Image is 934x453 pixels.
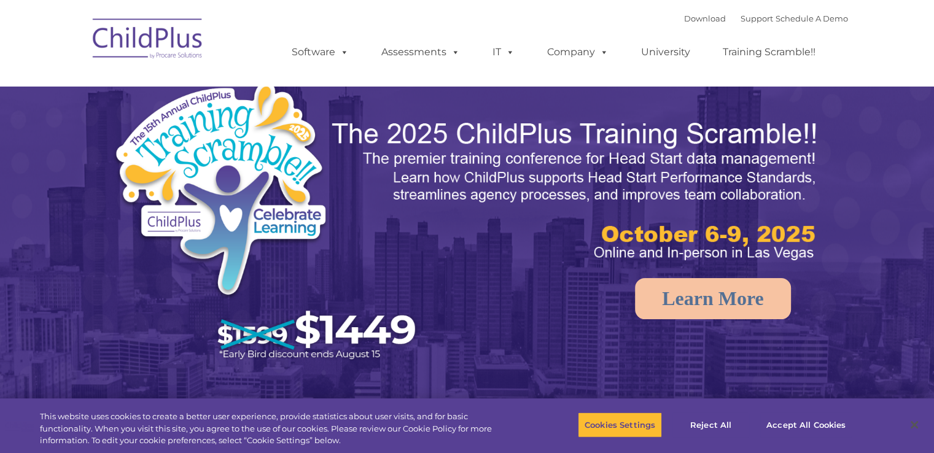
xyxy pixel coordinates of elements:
[635,278,791,319] a: Learn More
[629,40,702,64] a: University
[578,412,662,438] button: Cookies Settings
[369,40,472,64] a: Assessments
[87,10,209,71] img: ChildPlus by Procare Solutions
[776,14,848,23] a: Schedule A Demo
[171,81,208,90] span: Last name
[672,412,749,438] button: Reject All
[760,412,852,438] button: Accept All Cookies
[40,411,514,447] div: This website uses cookies to create a better user experience, provide statistics about user visit...
[171,131,223,141] span: Phone number
[279,40,361,64] a: Software
[480,40,527,64] a: IT
[684,14,726,23] a: Download
[741,14,773,23] a: Support
[535,40,621,64] a: Company
[710,40,828,64] a: Training Scramble!!
[901,411,928,438] button: Close
[684,14,848,23] font: |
